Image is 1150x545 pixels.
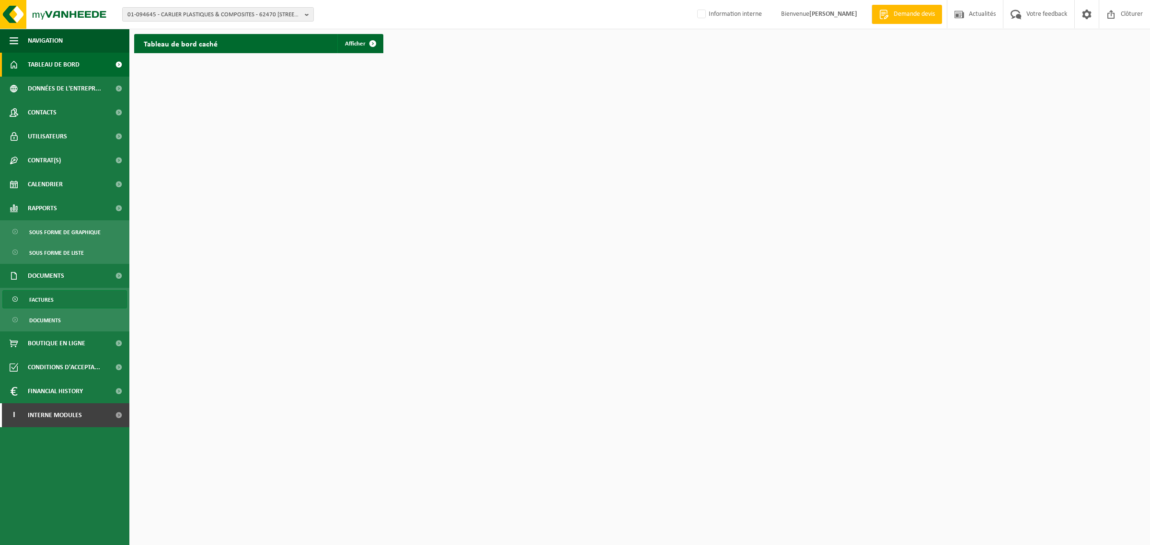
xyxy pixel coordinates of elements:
[29,223,101,241] span: Sous forme de graphique
[809,11,857,18] strong: [PERSON_NAME]
[28,331,85,355] span: Boutique en ligne
[2,223,127,241] a: Sous forme de graphique
[28,125,67,148] span: Utilisateurs
[28,379,83,403] span: Financial History
[127,8,301,22] span: 01-094645 - CARLIER PLASTIQUES & COMPOSITES - 62470 [STREET_ADDRESS]
[29,291,54,309] span: Factures
[28,264,64,288] span: Documents
[345,41,366,47] span: Afficher
[28,403,82,427] span: Interne modules
[872,5,942,24] a: Demande devis
[337,34,382,53] a: Afficher
[28,355,100,379] span: Conditions d'accepta...
[28,101,57,125] span: Contacts
[28,29,63,53] span: Navigation
[695,7,762,22] label: Information interne
[29,244,84,262] span: Sous forme de liste
[891,10,937,19] span: Demande devis
[28,77,101,101] span: Données de l'entrepr...
[2,290,127,308] a: Factures
[134,34,227,53] h2: Tableau de bord caché
[28,196,57,220] span: Rapports
[122,7,314,22] button: 01-094645 - CARLIER PLASTIQUES & COMPOSITES - 62470 [STREET_ADDRESS]
[10,403,18,427] span: I
[28,148,61,172] span: Contrat(s)
[2,243,127,261] a: Sous forme de liste
[28,53,80,77] span: Tableau de bord
[2,311,127,329] a: Documents
[28,172,63,196] span: Calendrier
[29,311,61,329] span: Documents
